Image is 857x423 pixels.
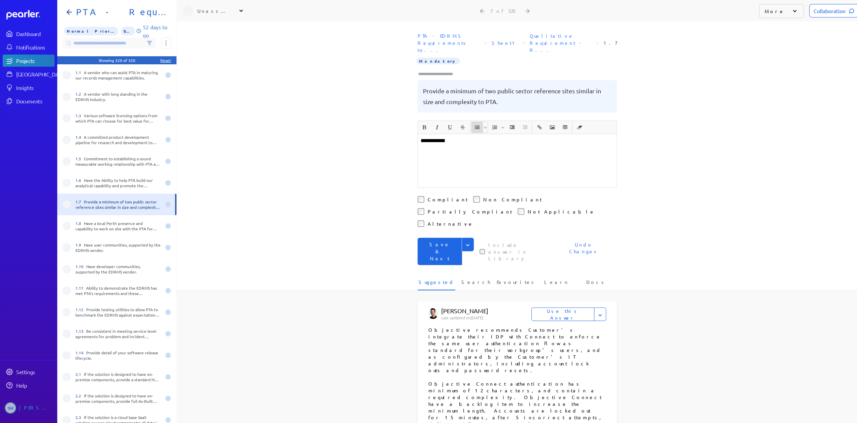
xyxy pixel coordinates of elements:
[75,371,84,377] span: 2.1
[75,393,84,398] span: 2.2
[197,7,231,14] div: Unassigned
[75,307,86,312] span: 1.12
[428,326,606,373] p: Objective recommends Customer's integrate their IDP with Connect to enforce the same user authent...
[418,71,459,77] input: Type here to add tags
[594,307,606,321] button: Expand
[444,122,456,133] span: Underline
[75,113,161,124] div: Various software licensing options from which PTA can choose for best value for money.
[527,30,594,56] span: Section: Qualitative Requirement - References
[3,28,55,40] a: Dashboard
[415,30,482,56] span: Document: PTA - EDRMS Requirements to Vendors.xlsx
[3,366,55,378] a: Settings
[471,122,483,133] button: Insert Unordered List
[16,84,54,91] div: Insights
[551,238,617,265] button: Undo Changes
[75,242,161,253] div: Have user communities, supported by the EDRMS vendor.
[75,91,84,97] span: 1.2
[471,122,488,133] span: Insert Unordered List
[75,307,161,318] div: Provide testing utilities to allow PTA to benchmark the EDRMS against expectations and under load.
[489,37,520,49] span: Sheet: Sheet1
[573,122,586,133] span: Clear Formatting
[559,122,571,133] button: Insert table
[75,350,86,355] span: 1.14
[75,328,86,334] span: 1.13
[75,91,161,102] div: A vendor with long standing in the EDRMS industry.
[480,249,485,254] input: This checkbox controls whether your answer will be included in the Answer Library for future use
[75,134,161,145] div: A committed product development pipeline for research and development to keep up with a changing ...
[441,307,541,315] p: [PERSON_NAME]
[489,122,500,133] button: Insert Ordered List
[3,82,55,94] a: Insights
[75,264,161,274] div: Have developer communities, supported by the EDRMS vendor.
[428,308,438,319] img: James Layton
[601,37,620,49] span: Reference Number: 1.7
[75,70,84,75] span: 1.1
[559,122,571,133] span: Insert table
[3,55,55,67] a: Projects
[488,241,546,262] label: This checkbox controls whether your answer will be included in the Answer Library for future use
[75,221,161,231] div: Have a local Perth presence and capability to work on site with the PTA for both project and ongo...
[544,279,569,290] span: Learn
[75,199,84,204] span: 1.7
[559,241,609,262] span: Undo Changes
[3,95,55,107] a: Documents
[428,220,473,227] label: Alternative
[418,238,462,265] button: Save & Next
[160,58,171,63] div: Reset
[497,279,536,290] span: Favourites
[428,208,512,215] label: Partially Compliant
[528,208,595,215] label: Not Applicable
[73,7,166,18] h1: PTA - Requirements to Vendors 202509 - PoC
[75,242,84,248] span: 1.9
[75,285,161,296] div: Ability to demonstrate the EDRMS has met PTA's requirements and these requirements have been corr...
[16,382,54,389] div: Help
[99,58,135,63] div: Showing 320 of 320
[75,415,84,420] span: 2.3
[3,379,55,391] a: Help
[418,122,430,133] span: Bold
[490,8,520,14] div: 7 of 320
[431,122,443,133] span: Italic
[16,368,54,375] div: Settings
[547,122,558,133] button: Insert Image
[462,238,474,251] button: Expand
[75,371,161,382] div: If the solution is designed to have on-premise components, provide a standard high level architec...
[75,156,84,161] span: 1.5
[534,122,545,133] button: Insert link
[64,27,118,35] span: Priority
[461,279,490,290] span: Search
[143,23,171,39] p: 52 days to go
[16,71,66,77] div: [GEOGRAPHIC_DATA]
[75,113,84,118] span: 1.3
[75,221,84,226] span: 1.8
[75,70,161,80] div: A vendor who can assist PTA in maturing our records management capabilities.
[16,44,54,51] div: Notifications
[506,122,518,133] button: Increase Indent
[419,279,454,290] span: Suggested
[431,122,443,133] button: Italic
[16,57,54,64] div: Projects
[75,393,161,404] div: If the solution is designed to have on-premise components, provide full As-Built documentation on...
[546,122,558,133] span: Insert Image
[121,27,135,35] span: 0% of Questions Completed
[75,177,84,183] span: 1.6
[75,328,161,339] div: Be consistent in meeting service level agreements for problem and incident management.
[6,10,55,20] a: Dashboard
[19,402,53,414] div: [PERSON_NAME]
[3,41,55,53] a: Notifications
[16,30,54,37] div: Dashboard
[75,199,161,210] div: Provide a minimum of two public sector reference sites similar in size and complexity to PTA.
[506,122,518,133] span: Increase Indent
[428,196,468,203] label: Compliant
[75,350,161,361] div: Provide detail of your software release lifecycle.
[533,122,546,133] span: Insert link
[765,8,785,14] p: More
[75,156,161,167] div: Commitment to establishing a sound measurable working relationship with PTA and promoting innovat...
[5,402,16,414] span: Steve Whittington
[423,86,612,107] pre: Provide a minimum of two public sector reference sites similar in size and complexity to PTA.
[457,122,468,133] button: Strike through
[75,134,84,140] span: 1.4
[489,122,505,133] span: Insert Ordered List
[586,279,606,290] span: Docs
